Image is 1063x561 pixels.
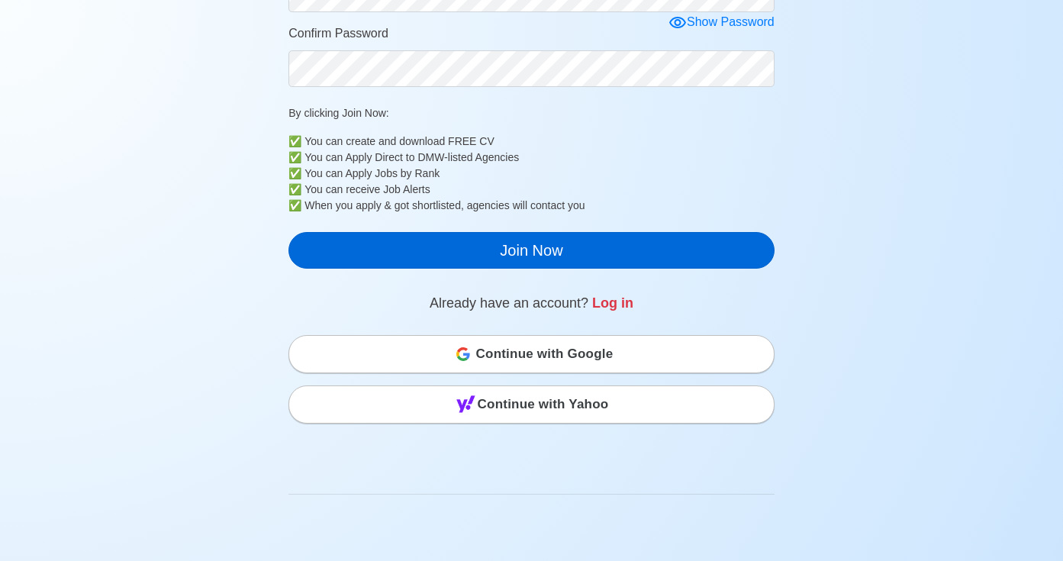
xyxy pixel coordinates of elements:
[288,134,301,150] b: ✅
[668,13,775,32] div: Show Password
[476,339,614,369] span: Continue with Google
[288,182,301,198] b: ✅
[478,389,609,420] span: Continue with Yahoo
[592,295,633,311] a: Log in
[288,166,301,182] b: ✅
[288,198,301,214] b: ✅
[288,385,775,424] button: Continue with Yahoo
[288,232,775,269] button: Join Now
[304,166,775,182] div: You can Apply Jobs by Rank
[288,293,775,314] p: Already have an account?
[304,150,775,166] div: You can Apply Direct to DMW-listed Agencies
[304,182,775,198] div: You can receive Job Alerts
[288,335,775,373] button: Continue with Google
[288,105,775,121] p: By clicking Join Now:
[304,134,775,150] div: You can create and download FREE CV
[288,150,301,166] b: ✅
[304,198,775,214] div: When you apply & got shortlisted, agencies will contact you
[288,27,388,40] span: Confirm Password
